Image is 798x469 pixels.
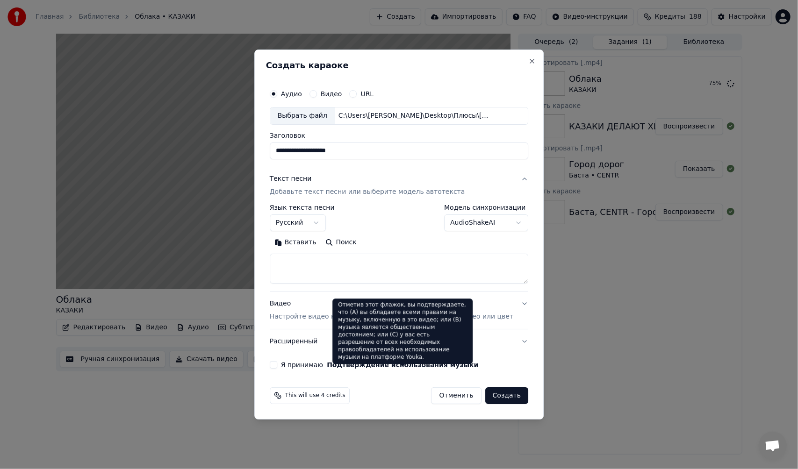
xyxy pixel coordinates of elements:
[270,291,528,329] button: ВидеоНастройте видео караоке: используйте изображение, видео или цвет
[270,204,335,211] label: Язык текста песни
[270,187,465,197] p: Добавьте текст песни или выберите модель автотекста
[270,235,321,250] button: Вставить
[285,392,345,399] span: This will use 4 credits
[270,174,312,184] div: Текст песни
[270,107,335,124] div: Выбрать файл
[270,132,528,139] label: Заголовок
[321,91,342,97] label: Видео
[444,204,528,211] label: Модель синхронизации
[332,298,473,364] div: Отметив этот флажок, вы подтверждаете, что (A) вы обладаете всеми правами на музыку, включенную в...
[321,235,361,250] button: Поиск
[270,204,528,291] div: Текст песниДобавьте текст песни или выберите модель автотекста
[266,61,532,70] h2: Создать караоке
[485,387,528,404] button: Создать
[335,111,494,121] div: C:\Users\[PERSON_NAME]\Desktop\Плюсы\[PERSON_NAME] решено.mp3
[270,299,513,321] div: Видео
[281,91,302,97] label: Аудио
[327,362,478,368] button: Я принимаю
[361,91,374,97] label: URL
[431,387,482,404] button: Отменить
[281,362,479,368] label: Я принимаю
[270,167,528,204] button: Текст песниДобавьте текст песни или выберите модель автотекста
[270,329,528,354] button: Расширенный
[270,312,513,321] p: Настройте видео караоке: используйте изображение, видео или цвет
